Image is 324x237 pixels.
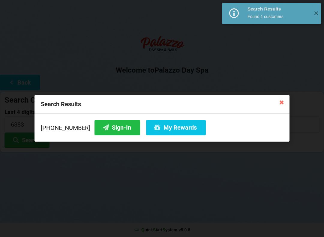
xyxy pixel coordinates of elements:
div: Found 1 customers [247,13,309,19]
button: My Rewards [146,120,206,135]
button: Sign-In [94,120,140,135]
div: Search Results [247,6,309,12]
div: Search Results [34,95,289,114]
div: [PHONE_NUMBER] [41,120,283,135]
